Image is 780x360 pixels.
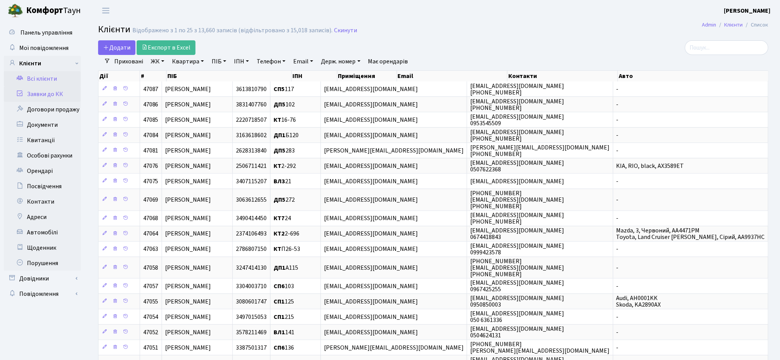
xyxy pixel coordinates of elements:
b: ДП5 [274,100,286,109]
span: [PHONE_NUMBER] [EMAIL_ADDRESS][DOMAIN_NAME] [PHONE_NUMBER] [470,189,564,211]
span: [PERSON_NAME] [165,162,211,170]
b: КТ2 [274,230,285,238]
a: Щоденник [4,240,81,255]
span: [EMAIL_ADDRESS][DOMAIN_NAME] 0999423578 [470,242,564,257]
span: 136 [274,343,294,352]
a: Клієнти [725,21,743,29]
th: Контакти [508,71,618,81]
th: ПІБ [167,71,292,81]
a: ІПН [231,55,252,68]
span: 3613810790 [236,85,267,93]
span: [EMAIL_ADDRESS][DOMAIN_NAME] [324,100,418,109]
span: 47076 [143,162,159,170]
span: [PERSON_NAME][EMAIL_ADDRESS][DOMAIN_NAME] [324,343,464,352]
span: [EMAIL_ADDRESS][DOMAIN_NAME] [324,162,418,170]
b: КТ [274,162,281,170]
a: [PERSON_NAME] [724,6,771,15]
span: Клієнти [98,23,130,36]
a: Порушення [4,255,81,271]
span: [PERSON_NAME] [165,282,211,290]
span: [PERSON_NAME][EMAIL_ADDRESS][DOMAIN_NAME] [PHONE_NUMBER] [470,143,610,158]
span: [EMAIL_ADDRESS][DOMAIN_NAME] [324,177,418,186]
a: Держ. номер [318,55,363,68]
span: 47086 [143,100,159,109]
span: 141 [274,328,294,337]
span: - [616,196,619,204]
span: [PERSON_NAME] [165,100,211,109]
span: 272 [274,196,295,204]
span: [EMAIL_ADDRESS][DOMAIN_NAME] [PHONE_NUMBER] [470,97,564,112]
span: 103 [274,282,294,290]
a: ПІБ [209,55,229,68]
span: [EMAIL_ADDRESS][DOMAIN_NAME] 0674418843 [470,226,564,241]
span: 47068 [143,214,159,223]
span: - [616,85,619,93]
span: Панель управління [20,28,72,37]
b: ДП5 [274,196,286,204]
span: [EMAIL_ADDRESS][DOMAIN_NAME] [324,264,418,272]
span: [EMAIL_ADDRESS][DOMAIN_NAME] [324,297,418,306]
a: Панель управління [4,25,81,40]
span: 47055 [143,297,159,306]
span: 2-696 [274,230,299,238]
a: Заявки до КК [4,86,81,102]
span: Audi, AH0001KK Skoda, KA2890AX [616,294,661,309]
a: Всі клієнти [4,71,81,86]
span: [EMAIL_ADDRESS][DOMAIN_NAME] 0967425255 [470,279,564,294]
span: [EMAIL_ADDRESS][DOMAIN_NAME] [PHONE_NUMBER] [470,211,564,226]
span: [EMAIL_ADDRESS][DOMAIN_NAME] [324,214,418,223]
li: Список [743,21,768,29]
span: KIA, RIO, black, AX3589ET [616,162,684,170]
span: 3387501317 [236,343,267,352]
th: Email [397,71,508,81]
span: Мої повідомлення [19,44,68,52]
span: [PERSON_NAME] [165,85,211,93]
nav: breadcrumb [691,17,780,33]
a: Експорт в Excel [137,40,195,55]
span: - [616,116,619,124]
span: 3407115207 [236,177,267,186]
span: 47058 [143,264,159,272]
button: Переключити навігацію [96,4,115,17]
span: - [616,245,619,254]
a: Мої повідомлення [4,40,81,56]
span: - [616,264,619,272]
a: Адреси [4,209,81,225]
span: [EMAIL_ADDRESS][DOMAIN_NAME] [470,177,564,186]
a: Квитанції [4,133,81,148]
span: 47064 [143,230,159,238]
span: [EMAIL_ADDRESS][DOMAIN_NAME] [324,196,418,204]
span: 3247414130 [236,264,267,272]
a: Додати [98,40,135,55]
span: [PERSON_NAME] [165,313,211,321]
a: Довідники [4,271,81,286]
span: 24 [274,214,291,223]
b: ДП1 [274,264,286,272]
a: Повідомлення [4,286,81,302]
b: СП6 [274,343,285,352]
span: [PERSON_NAME] [165,131,211,139]
span: [EMAIL_ADDRESS][DOMAIN_NAME] 0950850003 [470,294,564,309]
a: Приховані [111,55,146,68]
span: [EMAIL_ADDRESS][DOMAIN_NAME] [324,328,418,337]
span: - [616,328,619,337]
span: 47084 [143,131,159,139]
span: П26-53 [274,245,300,254]
span: 3163618602 [236,131,267,139]
span: [EMAIL_ADDRESS][DOMAIN_NAME] [324,116,418,124]
span: 47051 [143,343,159,352]
span: [EMAIL_ADDRESS][DOMAIN_NAME] [324,282,418,290]
th: # [140,71,167,81]
a: Email [290,55,316,68]
span: [EMAIL_ADDRESS][DOMAIN_NAME] [324,245,418,254]
span: - [616,177,619,186]
span: 2506711421 [236,162,267,170]
span: 47087 [143,85,159,93]
span: [PERSON_NAME] [165,177,211,186]
span: [PHONE_NUMBER] [EMAIL_ADDRESS][DOMAIN_NAME] [PHONE_NUMBER] [470,257,564,279]
span: [PERSON_NAME] [165,264,211,272]
span: 3831407760 [236,100,267,109]
span: - [616,313,619,321]
span: 47057 [143,282,159,290]
span: 3304003710 [236,282,267,290]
